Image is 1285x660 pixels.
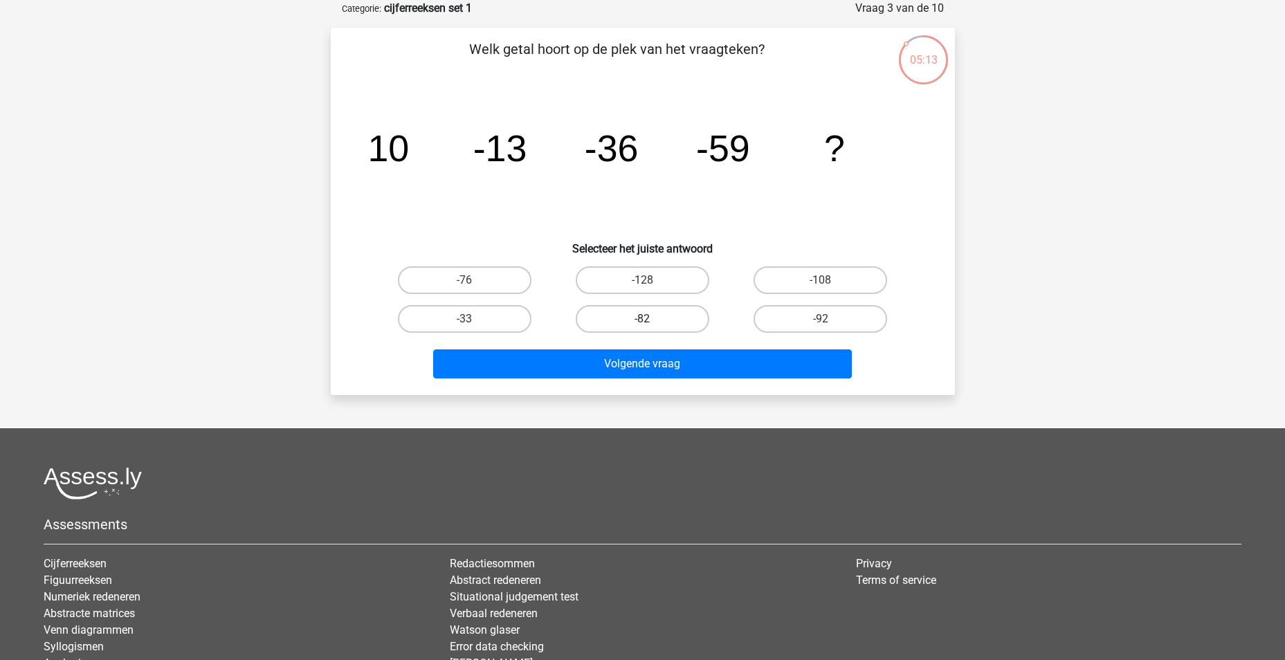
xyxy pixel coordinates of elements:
a: Abstracte matrices [44,607,135,620]
tspan: -36 [584,127,638,169]
p: Welk getal hoort op de plek van het vraagteken? [353,39,881,80]
tspan: -13 [473,127,527,169]
a: Venn diagrammen [44,623,134,636]
button: Volgende vraag [433,349,852,378]
label: -128 [576,266,709,294]
tspan: 10 [367,127,409,169]
a: Error data checking [450,640,544,653]
small: Categorie: [342,3,381,14]
strong: cijferreeksen set 1 [384,1,472,15]
a: Abstract redeneren [450,574,541,587]
a: Terms of service [856,574,936,587]
a: Privacy [856,557,892,570]
a: Redactiesommen [450,557,535,570]
h5: Assessments [44,516,1241,533]
a: Situational judgement test [450,590,578,603]
label: -33 [398,305,531,333]
label: -108 [754,266,887,294]
tspan: -59 [696,127,750,169]
label: -92 [754,305,887,333]
a: Syllogismen [44,640,104,653]
h6: Selecteer het juiste antwoord [353,231,933,255]
a: Cijferreeksen [44,557,107,570]
a: Watson glaser [450,623,520,636]
div: 05:13 [897,34,949,68]
a: Numeriek redeneren [44,590,140,603]
a: Verbaal redeneren [450,607,538,620]
label: -76 [398,266,531,294]
label: -82 [576,305,709,333]
img: Assessly logo [44,467,142,499]
tspan: ? [824,127,845,169]
a: Figuurreeksen [44,574,112,587]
